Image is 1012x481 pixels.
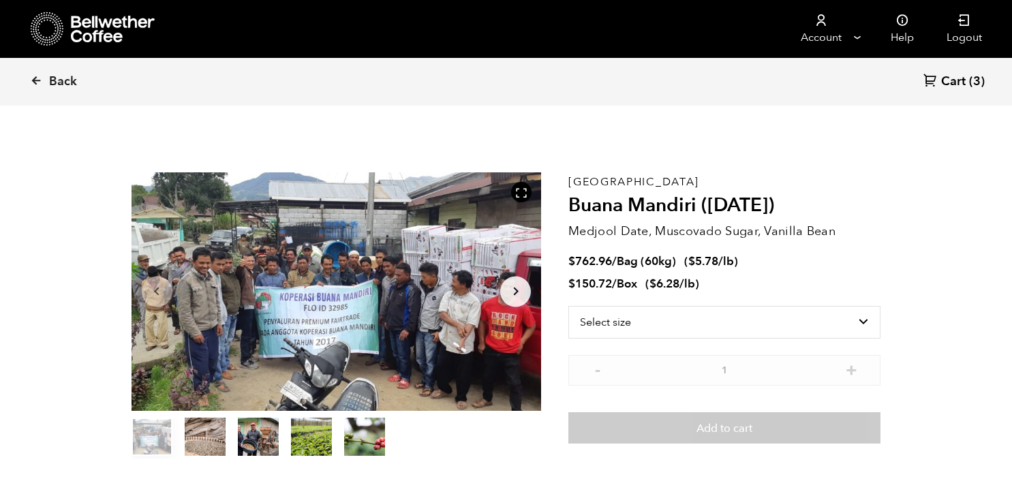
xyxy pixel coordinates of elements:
[684,253,738,269] span: ( )
[688,253,695,269] span: $
[617,253,676,269] span: Bag (60kg)
[649,276,656,292] span: $
[688,253,718,269] bdi: 5.78
[568,253,575,269] span: $
[568,412,880,444] button: Add to cart
[568,253,612,269] bdi: 762.96
[589,362,606,375] button: -
[923,73,985,91] a: Cart (3)
[612,253,617,269] span: /
[617,276,637,292] span: Box
[49,74,77,90] span: Back
[969,74,985,90] span: (3)
[649,276,679,292] bdi: 6.28
[645,276,699,292] span: ( )
[568,194,880,217] h2: Buana Mandiri ([DATE])
[568,276,575,292] span: $
[612,276,617,292] span: /
[941,74,966,90] span: Cart
[843,362,860,375] button: +
[568,276,612,292] bdi: 150.72
[568,222,880,240] p: Medjool Date, Muscovado Sugar, Vanilla Bean
[679,276,695,292] span: /lb
[718,253,734,269] span: /lb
